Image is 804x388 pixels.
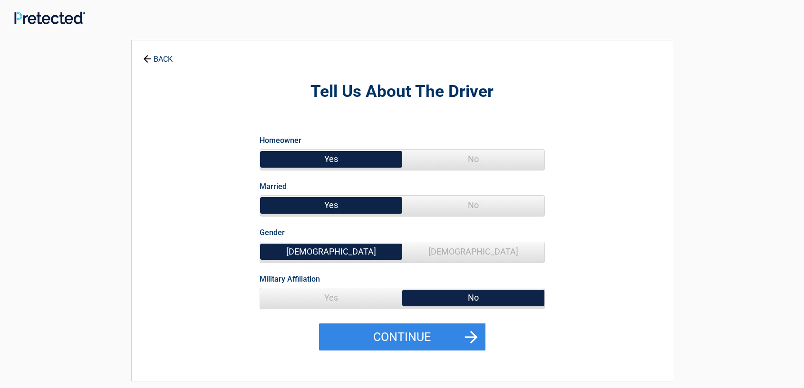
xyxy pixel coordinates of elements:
label: Homeowner [260,134,301,147]
label: Gender [260,226,285,239]
img: Main Logo [14,11,85,24]
span: [DEMOGRAPHIC_DATA] [260,242,402,261]
span: No [402,196,544,215]
span: Yes [260,288,402,307]
label: Military Affiliation [260,273,320,285]
label: Married [260,180,287,193]
span: [DEMOGRAPHIC_DATA] [402,242,544,261]
span: No [402,288,544,307]
h2: Tell Us About The Driver [184,81,620,103]
span: No [402,150,544,169]
span: Yes [260,150,402,169]
button: Continue [319,323,485,351]
a: BACK [141,47,174,63]
span: Yes [260,196,402,215]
